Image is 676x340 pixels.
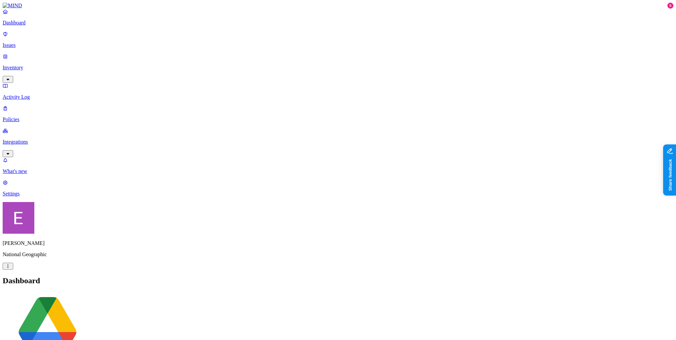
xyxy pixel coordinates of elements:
[3,9,673,26] a: Dashboard
[3,3,673,9] a: MIND
[3,191,673,197] p: Settings
[3,83,673,100] a: Activity Log
[3,94,673,100] p: Activity Log
[3,3,22,9] img: MIND
[667,3,673,9] div: 5
[3,252,673,257] p: National Geographic
[3,105,673,122] a: Policies
[3,42,673,48] p: Issues
[3,168,673,174] p: What's new
[3,128,673,156] a: Integrations
[3,20,673,26] p: Dashboard
[3,276,673,285] h2: Dashboard
[3,180,673,197] a: Settings
[3,117,673,122] p: Policies
[3,202,34,234] img: Eran Barak
[3,65,673,71] p: Inventory
[3,139,673,145] p: Integrations
[3,31,673,48] a: Issues
[3,240,673,246] p: [PERSON_NAME]
[3,157,673,174] a: What's new
[3,53,673,82] a: Inventory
